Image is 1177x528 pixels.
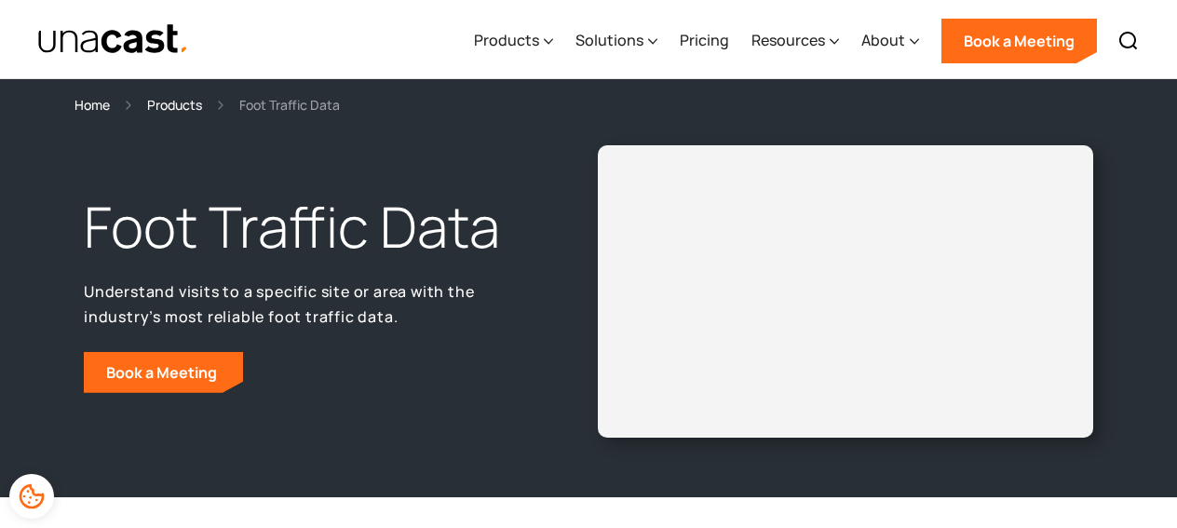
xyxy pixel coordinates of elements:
[239,94,340,115] div: Foot Traffic Data
[680,3,729,79] a: Pricing
[474,3,553,79] div: Products
[751,3,839,79] div: Resources
[751,29,825,51] div: Resources
[861,3,919,79] div: About
[474,29,539,51] div: Products
[147,94,202,115] a: Products
[1117,30,1140,52] img: Search icon
[861,29,905,51] div: About
[37,23,189,56] img: Unacast text logo
[84,190,529,264] h1: Foot Traffic Data
[575,3,657,79] div: Solutions
[941,19,1097,63] a: Book a Meeting
[9,474,54,519] div: Cookie Preferences
[613,160,1078,422] iframe: Unacast - European Vaccines v2
[84,352,243,393] a: Book a Meeting
[37,23,189,56] a: home
[84,279,529,329] p: Understand visits to a specific site or area with the industry’s most reliable foot traffic data.
[575,29,643,51] div: Solutions
[74,94,110,115] a: Home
